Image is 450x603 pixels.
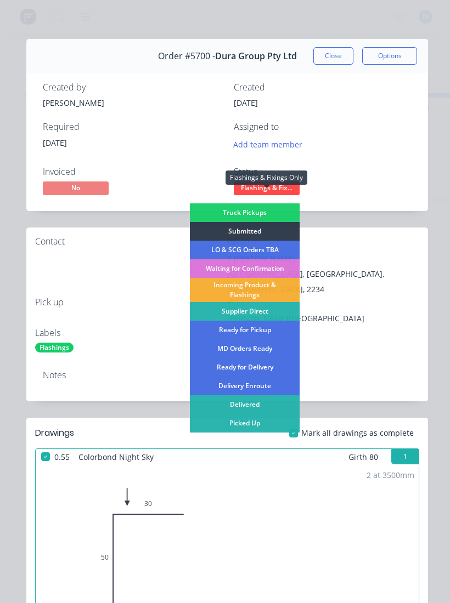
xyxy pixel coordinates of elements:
[158,51,215,61] span: Order #5700 -
[35,426,74,440] div: Drawings
[301,427,414,439] span: Mark all drawings as complete
[234,82,412,93] div: Created
[190,203,300,222] div: Truck Pickups
[190,241,300,259] div: LO & SCG Orders TBA
[35,236,227,247] div: Contact
[227,251,419,266] div: 7 [PERSON_NAME]
[227,251,419,297] div: 7 [PERSON_NAME][GEOGRAPHIC_DATA], [GEOGRAPHIC_DATA], [GEOGRAPHIC_DATA], 2234
[190,222,300,241] div: Submitted
[43,122,221,132] div: Required
[367,469,414,481] div: 2 at 3500mm
[190,302,300,321] div: Supplier Direct
[43,181,109,195] span: No
[190,339,300,358] div: MD Orders Ready
[234,137,308,152] button: Add team member
[234,181,300,198] button: Flashings & Fix...
[226,170,307,185] div: Flashings & Fixings Only
[234,122,412,132] div: Assigned to
[43,82,221,93] div: Created by
[215,51,297,61] span: Dura Group Pty Ltd
[43,97,221,109] div: [PERSON_NAME]
[227,266,419,297] div: [GEOGRAPHIC_DATA], [GEOGRAPHIC_DATA], [GEOGRAPHIC_DATA], 2234
[50,449,74,465] span: 0.55
[35,328,227,338] div: Labels
[348,449,378,465] span: Girth 80
[43,167,221,177] div: Invoiced
[234,167,412,177] div: Status
[391,449,419,464] button: 1
[190,358,300,377] div: Ready for Delivery
[190,259,300,278] div: Waiting for Confirmation
[190,414,300,433] div: Picked Up
[227,297,419,308] div: PO
[190,395,300,414] div: Delivered
[35,343,74,352] div: Flashings
[190,377,300,395] div: Delivery Enroute
[43,138,67,148] span: [DATE]
[234,98,258,108] span: [DATE]
[228,137,308,152] button: Add team member
[190,278,300,302] div: Incoming Product & Flashings
[43,370,412,380] div: Notes
[190,321,300,339] div: Ready for Pickup
[313,47,353,65] button: Close
[35,297,227,308] div: Pick up
[362,47,417,65] button: Options
[74,449,158,465] span: Colorbond Night Sky
[227,236,419,247] div: Bill to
